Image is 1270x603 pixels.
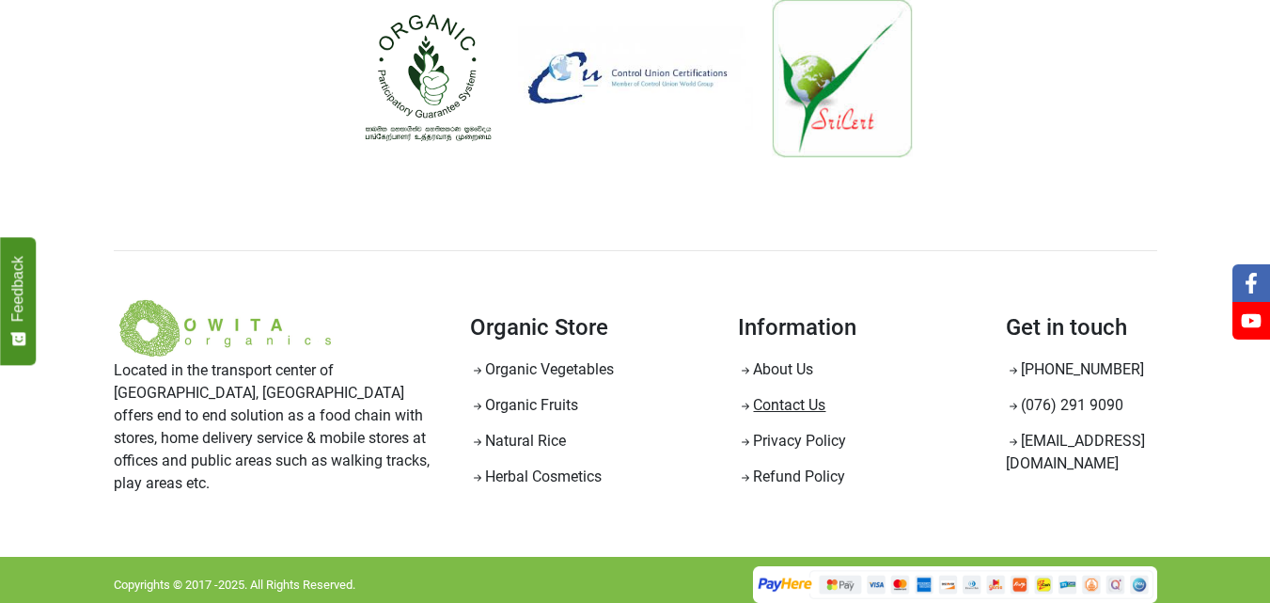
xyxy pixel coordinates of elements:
[114,576,355,595] p: Copyrights © 2017 - 2025 . All Rights Reserved.
[738,468,845,485] a: Refund Policy
[470,432,566,450] a: Natural Rice
[470,360,614,378] a: Organic Vegetables
[1006,396,1123,414] a: (076) 291 9090
[738,312,978,342] h4: Information
[738,396,825,414] a: Contact Us
[9,256,26,322] span: Feedback
[114,298,339,359] img: Welcome to Owita
[1006,432,1145,472] a: [EMAIL_ADDRESS][DOMAIN_NAME]
[738,360,813,378] a: About Us
[753,566,1157,602] img: Powered by PayHere Online Payment Gateway
[114,359,443,495] p: Located in the transport center of [GEOGRAPHIC_DATA], [GEOGRAPHIC_DATA] offers end to end solutio...
[1006,312,1156,342] h4: Get in touch
[470,468,602,485] a: Herbal Cosmetics
[358,8,499,149] img: PGS Certification
[518,26,753,130] img: Control Union Certification
[470,396,578,414] a: Organic Fruits
[738,432,846,450] a: Privacy Policy
[1006,360,1144,378] a: [PHONE_NUMBER]
[470,312,710,342] h4: Organic Store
